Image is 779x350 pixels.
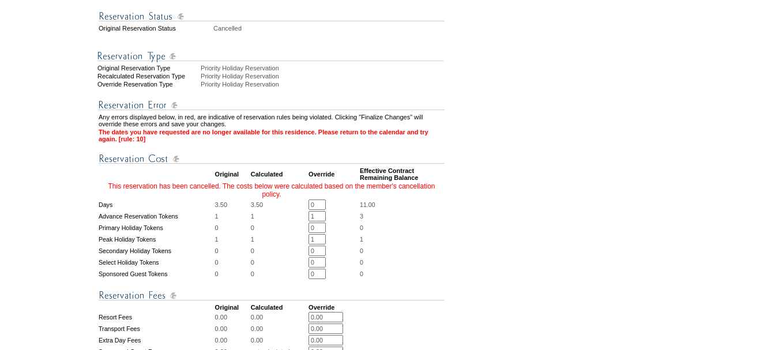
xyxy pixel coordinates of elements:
[215,323,250,334] td: 0.00
[308,304,359,311] td: Override
[99,25,212,32] td: Original Reservation Status
[99,246,214,256] td: Secondary Holiday Tokens
[99,200,214,210] td: Days
[308,167,359,181] td: Override
[215,312,250,322] td: 0.00
[360,201,375,208] span: 11.00
[99,9,445,24] img: Reservation Status
[251,246,307,256] td: 0
[251,257,307,268] td: 0
[215,200,250,210] td: 3.50
[251,323,307,334] td: 0.00
[360,236,363,243] span: 1
[99,257,214,268] td: Select Holiday Tokens
[215,269,250,279] td: 0
[215,167,250,181] td: Original
[360,167,445,181] td: Effective Contract Remaining Balance
[215,223,250,233] td: 0
[97,81,200,88] div: Override Reservation Type
[99,152,445,166] img: Reservation Cost
[360,270,363,277] span: 0
[99,129,445,142] td: The dates you have requested are no longer available for this residence. Please return to the cal...
[99,234,214,244] td: Peak Holiday Tokens
[213,25,445,32] td: Cancelled
[360,224,363,231] span: 0
[99,211,214,221] td: Advance Reservation Tokens
[251,211,307,221] td: 1
[215,257,250,268] td: 0
[215,211,250,221] td: 1
[251,200,307,210] td: 3.50
[360,247,363,254] span: 0
[251,234,307,244] td: 1
[97,49,443,63] img: Reservation Type
[201,73,446,80] div: Priority Holiday Reservation
[99,323,214,334] td: Transport Fees
[99,335,214,345] td: Extra Day Fees
[215,335,250,345] td: 0.00
[215,234,250,244] td: 1
[99,114,445,127] td: Any errors displayed below, in red, are indicative of reservation rules being violated. Clicking ...
[99,269,214,279] td: Sponsored Guest Tokens
[251,167,307,181] td: Calculated
[251,335,307,345] td: 0.00
[251,312,307,322] td: 0.00
[99,223,214,233] td: Primary Holiday Tokens
[99,312,214,322] td: Resort Fees
[360,213,363,220] span: 3
[360,259,363,266] span: 0
[251,223,307,233] td: 0
[215,304,250,311] td: Original
[99,182,445,198] td: This reservation has been cancelled. The costs below were calculated based on the member's cancel...
[99,288,445,303] img: Reservation Fees
[201,65,446,71] div: Priority Holiday Reservation
[251,304,307,311] td: Calculated
[215,246,250,256] td: 0
[201,81,446,88] div: Priority Holiday Reservation
[97,65,200,71] div: Original Reservation Type
[99,98,445,112] img: Reservation Errors
[251,269,307,279] td: 0
[97,73,200,80] div: Recalculated Reservation Type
